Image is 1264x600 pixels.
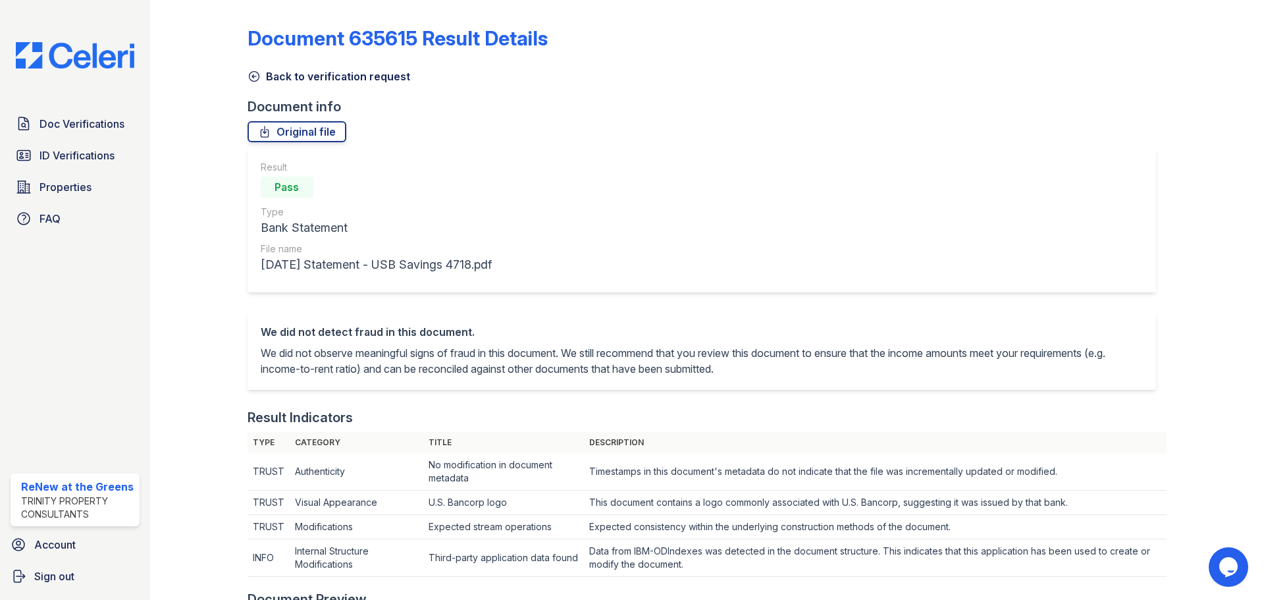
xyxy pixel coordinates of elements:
[248,432,290,453] th: Type
[261,242,492,256] div: File name
[261,345,1143,377] p: We did not observe meaningful signs of fraud in this document. We still recommend that you review...
[290,515,423,539] td: Modifications
[261,219,492,237] div: Bank Statement
[21,479,134,495] div: ReNew at the Greens
[290,539,423,577] td: Internal Structure Modifications
[248,68,410,84] a: Back to verification request
[423,491,584,515] td: U.S. Bancorp logo
[248,453,290,491] td: TRUST
[261,324,1143,340] div: We did not detect fraud in this document.
[248,491,290,515] td: TRUST
[5,42,145,68] img: CE_Logo_Blue-a8612792a0a2168367f1c8372b55b34899dd931a85d93a1a3d3e32e68fde9ad4.png
[584,453,1166,491] td: Timestamps in this document's metadata do not indicate that the file was incrementally updated or...
[248,539,290,577] td: INFO
[39,179,92,195] span: Properties
[423,515,584,539] td: Expected stream operations
[290,453,423,491] td: Authenticity
[248,408,353,427] div: Result Indicators
[5,532,145,558] a: Account
[248,97,1167,116] div: Document info
[11,205,140,232] a: FAQ
[248,121,346,142] a: Original file
[290,491,423,515] td: Visual Appearance
[423,539,584,577] td: Third-party application data found
[261,256,492,274] div: [DATE] Statement - USB Savings 4718.pdf
[34,537,76,553] span: Account
[423,453,584,491] td: No modification in document metadata
[261,177,313,198] div: Pass
[584,515,1166,539] td: Expected consistency within the underlying construction methods of the document.
[34,568,74,584] span: Sign out
[423,432,584,453] th: Title
[248,26,548,50] a: Document 635615 Result Details
[584,432,1166,453] th: Description
[39,148,115,163] span: ID Verifications
[261,205,492,219] div: Type
[584,491,1166,515] td: This document contains a logo commonly associated with U.S. Bancorp, suggesting it was issued by ...
[21,495,134,521] div: Trinity Property Consultants
[248,515,290,539] td: TRUST
[11,142,140,169] a: ID Verifications
[261,161,492,174] div: Result
[11,111,140,137] a: Doc Verifications
[39,116,124,132] span: Doc Verifications
[5,563,145,589] a: Sign out
[39,211,61,227] span: FAQ
[1209,547,1251,587] iframe: chat widget
[584,539,1166,577] td: Data from IBM-ODIndexes was detected in the document structure. This indicates that this applicat...
[290,432,423,453] th: Category
[11,174,140,200] a: Properties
